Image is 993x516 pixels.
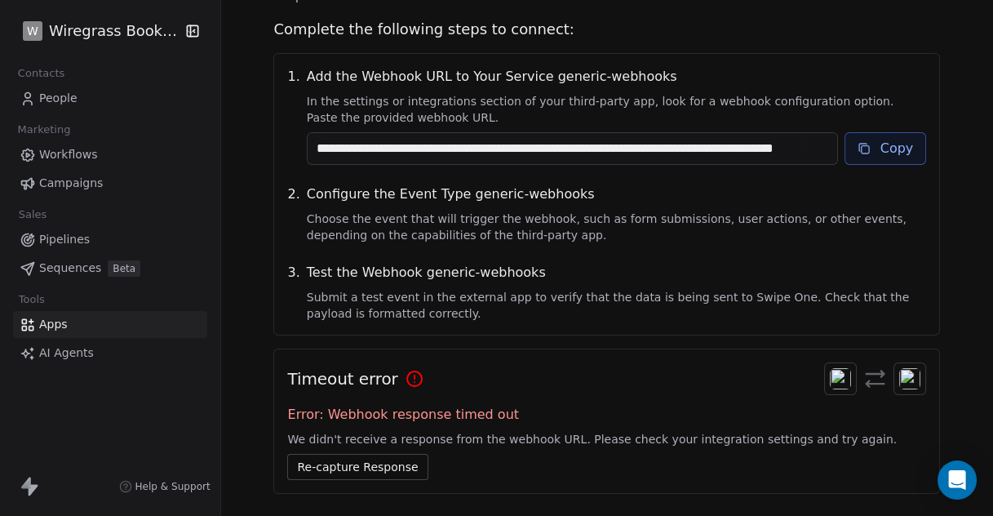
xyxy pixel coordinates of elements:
[13,340,207,367] a: AI Agents
[287,185,299,243] span: 2 .
[307,289,926,322] span: Submit a test event in the external app to verify that the data is being sent to Swipe One. Check...
[39,260,101,277] span: Sequences
[830,368,851,389] img: swipeonelogo.svg
[39,146,98,163] span: Workflows
[108,260,140,277] span: Beta
[13,141,207,168] a: Workflows
[39,231,90,248] span: Pipelines
[119,480,211,493] a: Help & Support
[11,61,72,86] span: Contacts
[13,170,207,197] a: Campaigns
[11,202,54,227] span: Sales
[11,118,78,142] span: Marketing
[39,175,103,192] span: Campaigns
[307,93,926,126] span: In the settings or integrations section of your third-party app, look for a webhook configuration...
[938,460,977,500] div: Open Intercom Messenger
[49,20,181,42] span: Wiregrass Bookkeeping
[287,263,299,322] span: 3 .
[13,311,207,338] a: Apps
[13,226,207,253] a: Pipelines
[39,316,68,333] span: Apps
[39,90,78,107] span: People
[39,345,94,362] span: AI Agents
[307,263,926,282] span: Test the Webhook generic-webhooks
[307,211,926,243] span: Choose the event that will trigger the webhook, such as form submissions, user actions, or other ...
[13,85,207,112] a: People
[899,368,920,389] img: webhooks.svg
[844,132,927,165] button: Copy
[287,367,397,390] span: Timeout error
[135,480,211,493] span: Help & Support
[307,185,926,204] span: Configure the Event Type generic-webhooks
[287,405,926,425] span: Error: Webhook response timed out
[273,19,940,40] span: Complete the following steps to connect:
[287,67,299,165] span: 1 .
[307,67,926,87] span: Add the Webhook URL to Your Service generic-webhooks
[20,17,174,45] button: WWiregrass Bookkeeping
[27,23,38,39] span: W
[13,255,207,282] a: SequencesBeta
[287,431,926,447] span: We didn't receive a response from the webhook URL. Please check your integration settings and try...
[287,454,428,480] button: Re-capture Response
[11,287,51,312] span: Tools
